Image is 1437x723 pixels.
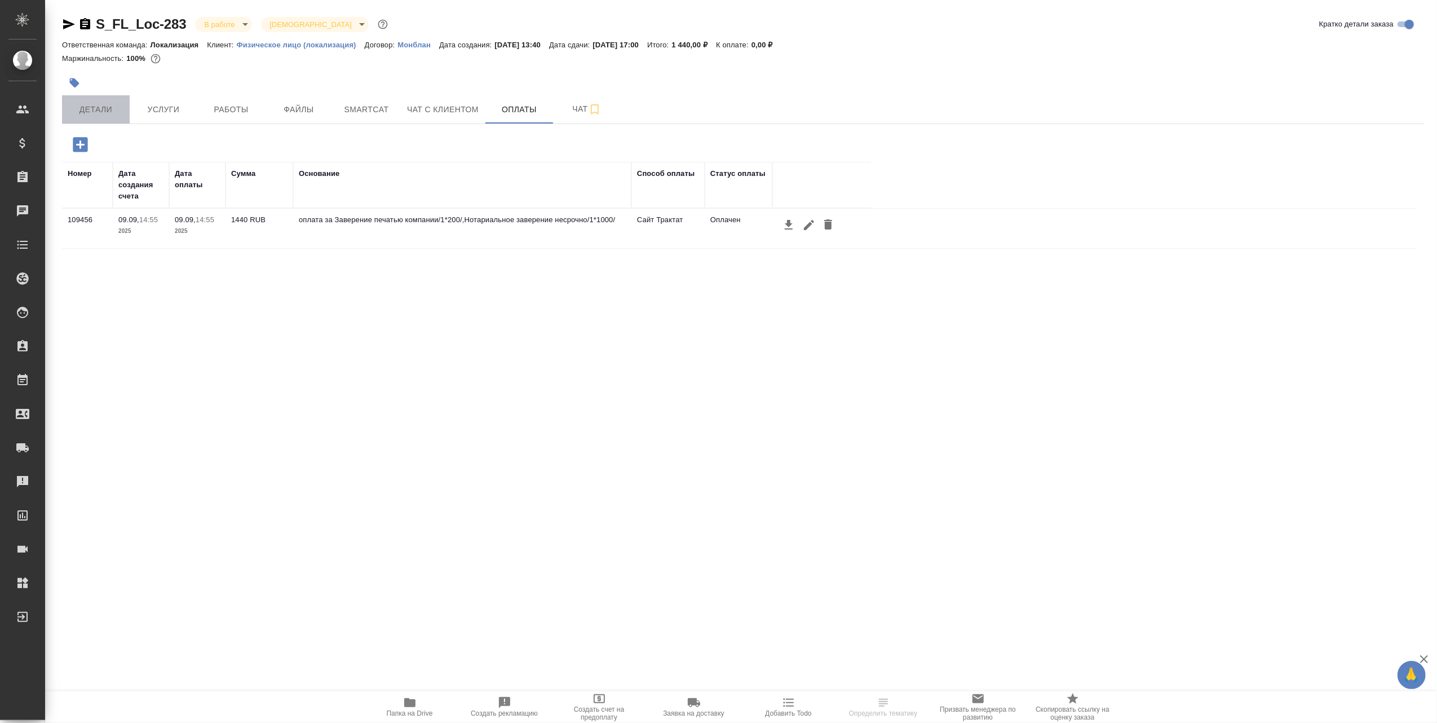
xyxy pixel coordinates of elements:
div: В работе [261,17,369,32]
p: 2025 [118,226,163,237]
p: К оплате: [716,41,751,49]
div: Сумма [231,168,255,179]
span: Чат [560,102,614,116]
button: Скопировать ссылку [78,17,92,31]
button: Доп статусы указывают на важность/срочность заказа [375,17,390,32]
span: 🙏 [1402,663,1421,687]
a: S_FL_Loc-283 [96,16,186,32]
p: 2025 [175,226,220,237]
p: Монблан [397,41,439,49]
p: 1 440,00 ₽ [672,41,717,49]
p: Физическое лицо (локализация) [237,41,365,49]
span: Кратко детали заказа [1319,19,1394,30]
td: Оплачен [705,209,772,248]
span: Услуги [136,103,191,117]
button: [DEMOGRAPHIC_DATA] [267,20,355,29]
p: Локализация [151,41,207,49]
p: Договор: [365,41,398,49]
div: В работе [195,17,251,32]
span: Smartcat [339,103,393,117]
p: [DATE] 13:40 [494,41,549,49]
p: 09.09, [118,215,139,224]
p: Маржинальность: [62,54,126,63]
div: Дата создания счета [118,168,163,202]
button: В работе [201,20,238,29]
button: Скопировать ссылку для ЯМессенджера [62,17,76,31]
div: Номер [68,168,92,179]
button: Скачать [778,214,799,236]
span: Работы [204,103,258,117]
p: Ответственная команда: [62,41,151,49]
button: Добавить тэг [62,70,87,95]
td: 1440 RUB [226,209,293,248]
span: Детали [69,103,123,117]
p: [DATE] 17:00 [593,41,647,49]
span: Файлы [272,103,326,117]
td: оплата за Заверение печатью компании/1*200/,Нотариальное заверение несрочно/1*1000/ [293,209,631,248]
td: 109456 [62,209,113,248]
div: Способ оплаты [637,168,695,179]
p: Клиент: [207,41,236,49]
span: Чат с клиентом [407,103,479,117]
p: Дата создания: [439,41,494,49]
p: 100% [126,54,148,63]
svg: Подписаться [588,103,602,116]
button: 🙏 [1398,661,1426,689]
a: Физическое лицо (локализация) [237,39,365,49]
div: Основание [299,168,340,179]
p: Итого: [647,41,671,49]
p: 14:55 [139,215,158,224]
div: Статус оплаты [710,168,766,179]
button: Удалить [819,214,838,236]
button: Редактировать [799,214,819,236]
p: Дата сдачи: [549,41,593,49]
span: Оплаты [492,103,546,117]
button: 0.00 RUB; [148,51,163,66]
button: Добавить оплату [65,133,96,156]
a: Монблан [397,39,439,49]
p: 14:55 [196,215,214,224]
p: 0,00 ₽ [751,41,781,49]
td: Сайт Трактат [631,209,705,248]
div: Дата оплаты [175,168,220,191]
p: 09.09, [175,215,196,224]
